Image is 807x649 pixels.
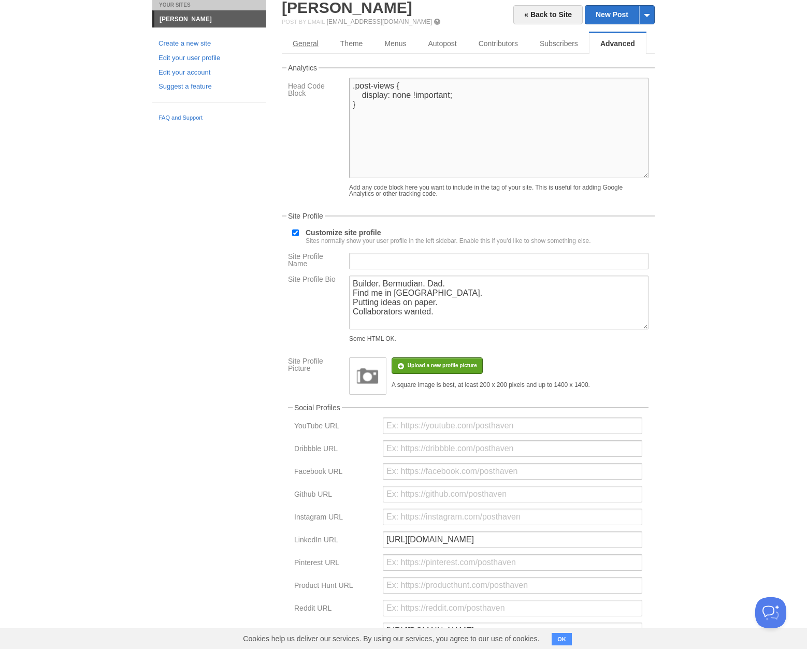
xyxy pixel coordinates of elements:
a: [PERSON_NAME] [154,11,266,27]
label: Pinterest URL [294,559,377,569]
label: Facebook URL [294,468,377,478]
div: Some HTML OK. [349,336,649,342]
a: Theme [329,33,374,54]
textarea: Builder. Bermudian. Dad. Find me in [GEOGRAPHIC_DATA]. Putting ideas on paper. Collaborators wanted. [349,276,649,329]
label: LinkedIn URL [294,536,377,546]
a: Subscribers [529,33,589,54]
a: Suggest a feature [158,81,260,92]
a: Autopost [417,33,467,54]
a: Edit your account [158,67,260,78]
label: Head Code Block [288,82,343,99]
label: Site Profile Name [288,253,343,270]
a: Contributors [468,33,529,54]
a: Menus [373,33,417,54]
button: OK [552,633,572,645]
legend: Site Profile [286,212,325,220]
input: Ex: https://linkedin.com/posthaven [383,531,642,548]
input: Ex: https://github.com/posthaven [383,486,642,502]
span: Cookies help us deliver our services. By using our services, you agree to our use of cookies. [233,628,550,649]
label: Reddit URL [294,604,377,614]
label: Github URL [294,491,377,500]
label: Product Hunt URL [294,582,377,592]
a: Create a new site [158,38,260,49]
legend: Analytics [286,64,319,71]
input: Ex: https://facebook.com/posthaven [383,463,642,480]
a: « Back to Site [513,5,583,24]
img: image.png [352,360,383,392]
div: A square image is best, at least 200 x 200 pixels and up to 1400 x 1400. [392,382,590,388]
div: Sites normally show your user profile in the left sidebar. Enable this if you'd like to show some... [306,238,591,244]
input: Ex: https://dribbble.com/posthaven [383,440,642,457]
label: YouTube URL [294,422,377,432]
label: Site Profile Bio [288,276,343,285]
div: Add any code block here you want to include in the tag of your site. This is useful for adding Go... [349,184,649,197]
label: Instagram URL [294,513,377,523]
a: Edit your user profile [158,53,260,64]
input: Ex: https://twitter.com/posthaven [383,623,642,639]
label: Customize site profile [306,229,591,244]
input: Ex: https://producthunt.com/posthaven [383,577,642,594]
input: Ex: https://pinterest.com/posthaven [383,554,642,571]
label: Site Profile Picture [288,357,343,374]
a: Advanced [589,33,646,54]
a: New Post [585,6,654,24]
legend: Social Profiles [293,404,342,411]
label: Dribbble URL [294,445,377,455]
label: Twitter URL [294,627,377,637]
span: Post by Email [282,19,325,25]
a: FAQ and Support [158,113,260,123]
a: General [282,33,329,54]
span: Upload a new profile picture [408,363,477,368]
input: Ex: https://instagram.com/posthaven [383,509,642,525]
input: Ex: https://reddit.com/posthaven [383,600,642,616]
input: Ex: https://youtube.com/posthaven [383,417,642,434]
iframe: Help Scout Beacon - Open [755,597,786,628]
a: [EMAIL_ADDRESS][DOMAIN_NAME] [327,18,432,25]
